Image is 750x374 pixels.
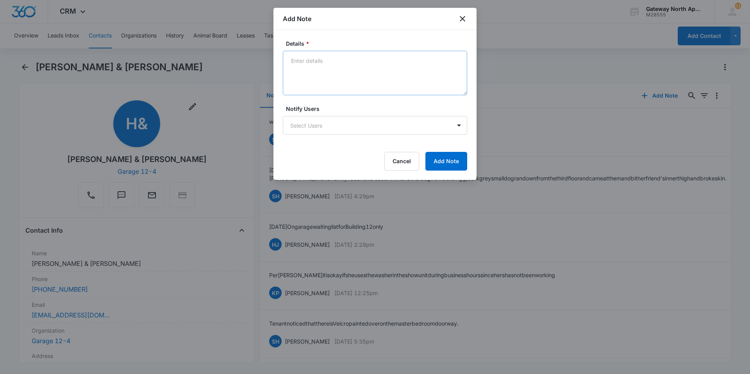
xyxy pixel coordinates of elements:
[286,105,470,113] label: Notify Users
[286,39,470,48] label: Details
[384,152,419,171] button: Cancel
[283,14,311,23] h1: Add Note
[425,152,467,171] button: Add Note
[458,14,467,23] button: close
